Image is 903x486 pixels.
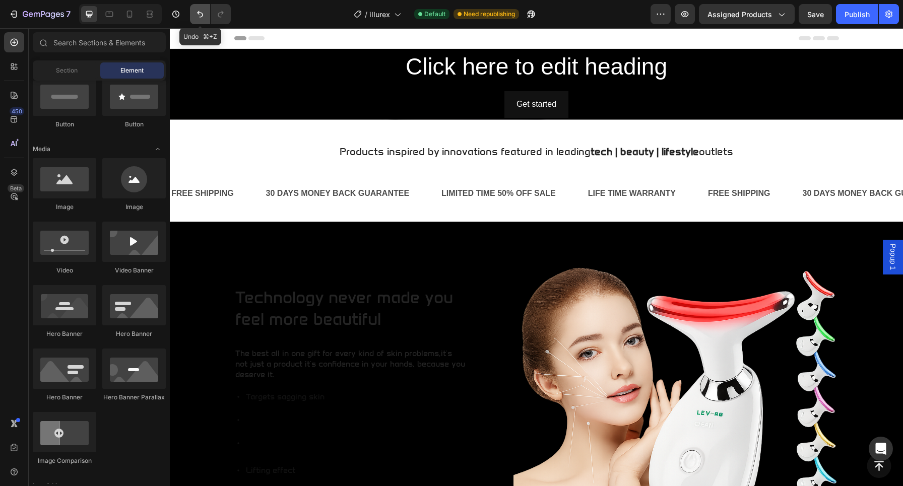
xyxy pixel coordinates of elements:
[76,363,155,375] p: Targets sagging skin
[170,28,903,486] iframe: Design area
[150,141,166,157] span: Toggle open
[33,202,96,212] div: Image
[76,410,115,420] span: Skin aging
[73,23,661,55] h2: Click here to edit heading
[369,9,390,20] span: illurex
[102,120,166,129] div: Button
[33,145,50,154] span: Media
[699,4,795,24] button: Assigned Products
[33,456,96,465] div: Image Comparison
[33,266,96,275] div: Video
[632,157,778,174] div: 30 DAYS MONEY BACK GUARANTEE
[56,66,78,75] span: Section
[4,4,75,24] button: 7
[464,10,515,19] span: Need republishing
[33,329,96,338] div: Hero Banner
[102,266,166,275] div: Video Banner
[836,4,878,24] button: Publish
[707,9,772,20] span: Assigned Products
[365,9,367,20] span: /
[10,107,24,115] div: 450
[271,157,387,174] div: LIMITED TIME 50% OFF SALE
[335,63,399,90] button: Get started
[1,157,65,174] div: FREE SHIPPING
[417,157,507,174] div: LIFE TIME WARRANTY
[64,258,297,303] h2: Technology never made you feel more beautiful
[66,320,296,352] p: The best all in one gift for every kind of skin problems,it's not just a product it's confidence ...
[718,216,728,242] span: Popup 1
[33,393,96,402] div: Hero Banner
[76,387,148,396] span: Restores elasticity
[424,10,445,19] span: Default
[120,66,144,75] span: Element
[8,184,24,192] div: Beta
[102,329,166,338] div: Hero Banner
[190,4,231,24] div: Undo/Redo
[8,116,726,131] h2: Products inspired by innovations featured in leading outlets
[807,10,824,19] span: Save
[33,32,166,52] input: Search Sections & Elements
[421,117,529,129] strong: tech | beauty | lifestyle
[845,9,870,20] div: Publish
[102,202,166,212] div: Image
[95,157,241,174] div: 30 DAYS MONEY BACK GUARANTEE
[33,120,96,129] div: Button
[347,69,386,84] div: Get started
[869,437,893,461] div: Open Intercom Messenger
[537,157,602,174] div: FREE SHIPPING
[66,8,71,20] p: 7
[799,4,832,24] button: Save
[102,393,166,402] div: Hero Banner Parallax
